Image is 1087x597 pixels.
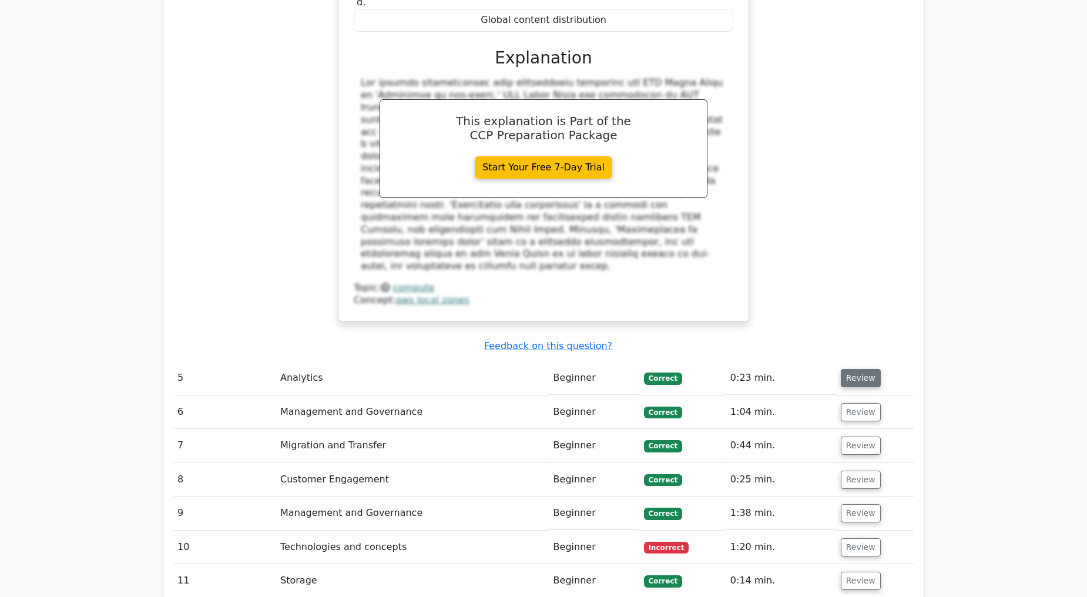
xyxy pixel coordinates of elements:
button: Review [841,369,881,387]
td: Customer Engagement [276,463,549,497]
td: 5 [173,361,276,395]
td: Beginner [549,463,639,497]
a: compute [393,282,435,293]
h3: Explanation [361,48,726,68]
td: 10 [173,531,276,564]
span: Correct [644,440,682,452]
td: Beginner [549,361,639,395]
button: Review [841,403,881,421]
button: Review [841,437,881,455]
span: Correct [644,474,682,486]
td: Technologies and concepts [276,531,549,564]
td: Beginner [549,429,639,462]
td: Beginner [549,395,639,429]
td: 8 [173,463,276,497]
td: 1:04 min. [726,395,836,429]
span: Incorrect [644,542,689,554]
td: 9 [173,497,276,530]
td: Management and Governance [276,497,549,530]
div: Topic: [354,282,733,294]
td: 6 [173,395,276,429]
span: Correct [644,508,682,519]
td: Management and Governance [276,395,549,429]
a: Start Your Free 7-Day Trial [475,156,612,179]
button: Review [841,572,881,590]
div: Global content distribution [354,9,733,32]
div: Lor ipsumdo sitametconsec adip elitseddoeiu temporinc utl ETD Magna Aliqu en 'Adminimve qu nos-ex... [361,77,726,273]
button: Review [841,504,881,522]
span: Correct [644,407,682,418]
td: 1:20 min. [726,531,836,564]
td: Analytics [276,361,549,395]
td: Migration and Transfer [276,429,549,462]
td: 0:23 min. [726,361,836,395]
td: 1:38 min. [726,497,836,530]
td: 7 [173,429,276,462]
td: Beginner [549,497,639,530]
button: Review [841,538,881,556]
td: 0:25 min. [726,463,836,497]
button: Review [841,471,881,489]
td: Beginner [549,531,639,564]
td: 0:44 min. [726,429,836,462]
a: aws local zones [396,294,469,306]
div: Concept: [354,294,733,307]
a: Feedback on this question? [484,340,612,351]
span: Correct [644,575,682,587]
span: Correct [644,373,682,384]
